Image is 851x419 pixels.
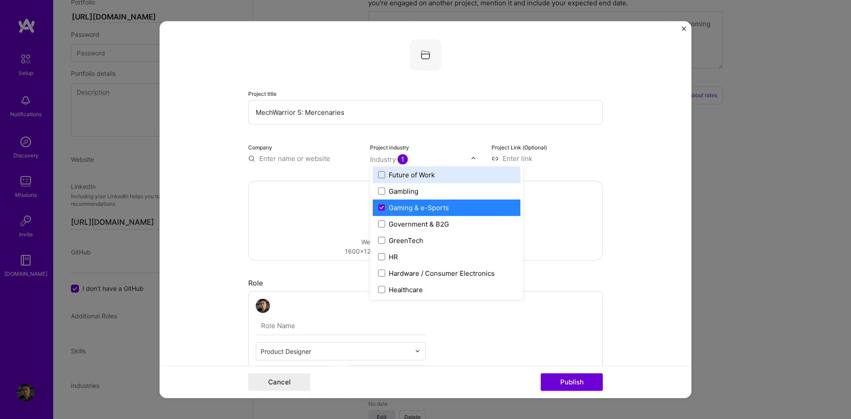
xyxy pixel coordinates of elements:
div: We recommend uploading at least 4 images. [345,237,506,247]
div: 1600x1200px or higher recommended. Max 5MB each. [345,247,506,256]
input: Enter the name of the project [248,100,603,124]
div: HR [389,252,398,261]
label: Project Link (Optional) [492,144,547,150]
button: Cancel [248,373,310,391]
input: Enter link [492,153,603,163]
img: drop icon [471,156,476,161]
input: Enter name or website [248,153,359,163]
div: Healthcare [389,285,423,294]
div: Future of Work [389,170,435,179]
div: Gaming & e-Sports [389,203,449,212]
input: Role Name [256,316,425,335]
label: Company [248,144,272,150]
img: drop icon [415,349,420,354]
label: Project title [248,90,277,97]
div: Industry [370,154,408,164]
button: Publish [541,373,603,391]
div: Drag and drop an image or Upload fileWe recommend uploading at least 4 images.1600x1200px or high... [248,180,603,260]
button: Close [682,26,686,35]
div: Role [248,278,603,287]
span: 1 [398,154,408,164]
div: GreenTech [389,235,423,245]
label: Project industry [370,144,409,150]
div: Government & B2G [389,219,449,228]
div: Gambling [389,186,418,196]
img: Company logo [410,39,441,70]
div: Hardware / Consumer Electronics [389,268,495,278]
